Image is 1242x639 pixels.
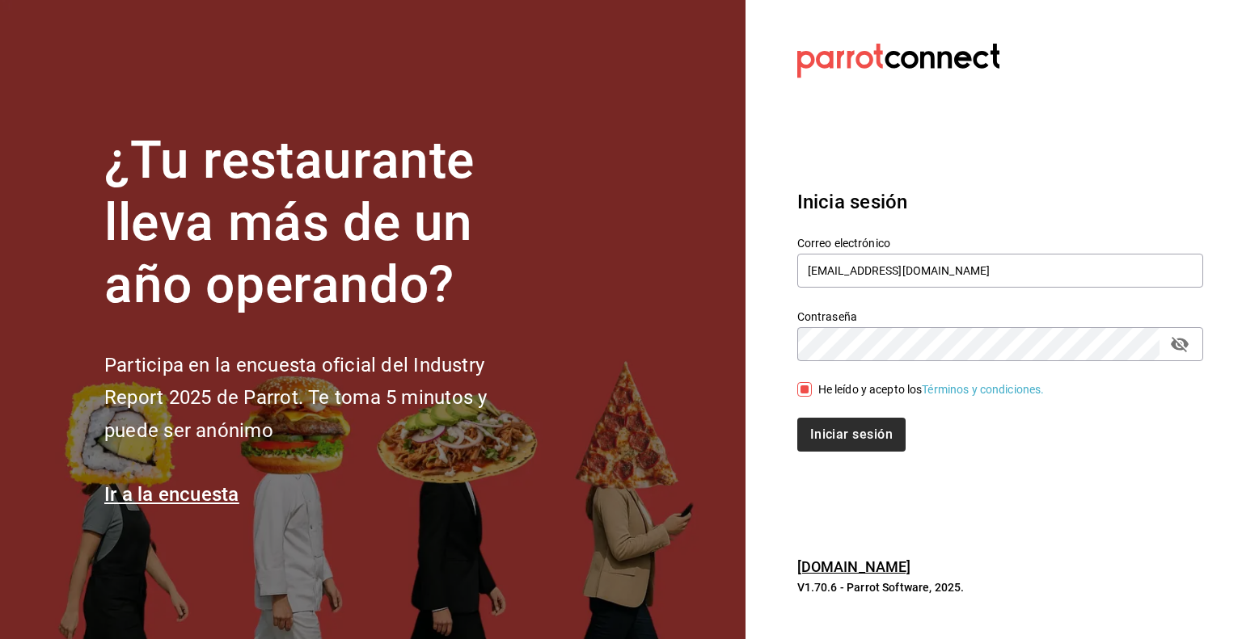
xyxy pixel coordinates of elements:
[797,311,1203,322] label: Contraseña
[104,349,541,448] h2: Participa en la encuesta oficial del Industry Report 2025 de Parrot. Te toma 5 minutos y puede se...
[797,418,906,452] button: Iniciar sesión
[104,130,541,316] h1: ¿Tu restaurante lleva más de un año operando?
[1166,330,1193,358] button: passwordField
[797,187,1203,217] h3: Inicia sesión
[797,579,1203,595] p: V1.70.6 - Parrot Software, 2025.
[797,558,911,575] a: [DOMAIN_NAME]
[922,383,1044,396] a: Términos y condiciones.
[797,238,1203,249] label: Correo electrónico
[797,254,1203,288] input: Ingresa tu correo electrónico
[104,483,239,506] a: Ir a la encuesta
[818,381,1045,398] div: He leído y acepto los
